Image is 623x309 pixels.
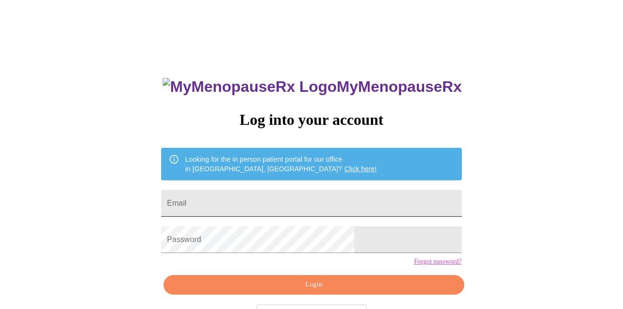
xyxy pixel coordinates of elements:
[163,78,337,96] img: MyMenopauseRx Logo
[163,78,462,96] h3: MyMenopauseRx
[185,151,377,177] div: Looking for the in person patient portal for our office in [GEOGRAPHIC_DATA], [GEOGRAPHIC_DATA]?
[175,279,453,291] span: Login
[344,165,377,173] a: Click here!
[164,275,464,295] button: Login
[414,258,462,265] a: Forgot password?
[161,111,461,129] h3: Log into your account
